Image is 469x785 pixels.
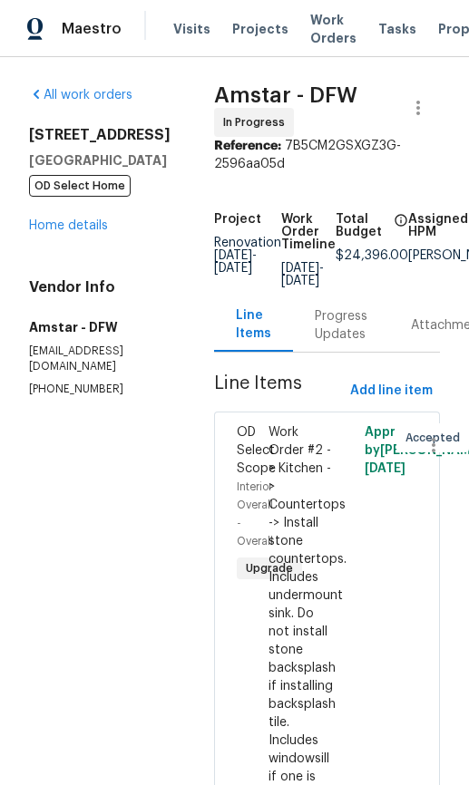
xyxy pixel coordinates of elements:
div: Progress Updates [315,307,367,344]
span: Maestro [62,20,122,38]
span: Add line item [350,380,433,402]
button: Add line item [343,374,440,408]
span: Upgrade [239,559,300,577]
span: [DATE] [281,262,319,275]
span: Accepted [405,429,467,447]
span: Tasks [378,23,416,35]
span: Visits [173,20,210,38]
span: Line Items [214,374,343,408]
span: OD Select Home [29,175,131,197]
span: Renovation [214,237,281,275]
h2: [STREET_ADDRESS] [29,126,171,144]
span: - [214,249,257,275]
span: Interior Overall - Overall [237,481,273,547]
h4: Vendor Info [29,278,171,296]
a: Home details [29,219,108,232]
span: - [281,262,324,287]
div: Line Items [236,306,271,343]
span: The total cost of line items that have been proposed by Opendoor. This sum includes line items th... [394,213,408,249]
b: Reference: [214,140,281,152]
span: [DATE] [281,275,319,287]
h5: Total Budget [336,213,388,238]
h5: Amstar - DFW [29,318,171,336]
span: In Progress [223,113,292,131]
h5: Project [214,213,261,226]
span: Amstar - DFW [214,84,357,106]
h5: [GEOGRAPHIC_DATA] [29,151,171,170]
span: [DATE] [214,249,252,262]
p: [EMAIL_ADDRESS][DOMAIN_NAME] [29,344,171,374]
span: Work Orders [310,11,357,47]
span: [DATE] [365,462,405,475]
p: [PHONE_NUMBER] [29,382,171,397]
span: [DATE] [214,262,252,275]
h5: Work Order Timeline [281,213,336,251]
span: $24,396.00 [336,249,408,262]
span: OD Select Scope [237,426,276,475]
div: 7B5CM2GSXGZ3G-2596aa05d [214,137,440,173]
span: Projects [232,20,288,38]
a: All work orders [29,89,132,102]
